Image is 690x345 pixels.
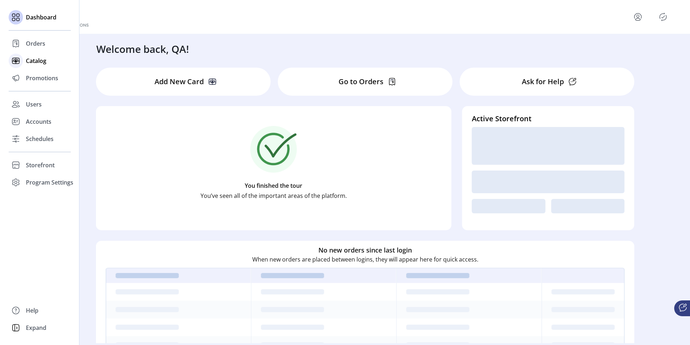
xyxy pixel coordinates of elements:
span: Storefront [26,161,55,169]
button: menu [632,11,644,23]
span: Dashboard [26,13,56,22]
button: Publisher Panel [657,11,669,23]
p: You finished the tour [245,181,302,190]
span: Accounts [26,117,51,126]
h3: Welcome back, QA! [96,41,189,56]
h4: Active Storefront [472,113,625,124]
p: Go to Orders [339,76,383,87]
span: Program Settings [26,178,73,187]
p: Ask for Help [522,76,564,87]
span: Schedules [26,135,54,143]
span: Users [26,100,42,109]
p: You’ve seen all of the important areas of the platform. [201,191,347,200]
span: Catalog [26,56,46,65]
p: When new orders are placed between logins, they will appear here for quick access. [252,255,478,264]
span: Orders [26,39,45,48]
p: Add New Card [155,76,204,87]
span: Promotions [26,74,58,82]
span: Expand [26,323,46,332]
h6: No new orders since last login [318,245,412,255]
span: Help [26,306,38,315]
